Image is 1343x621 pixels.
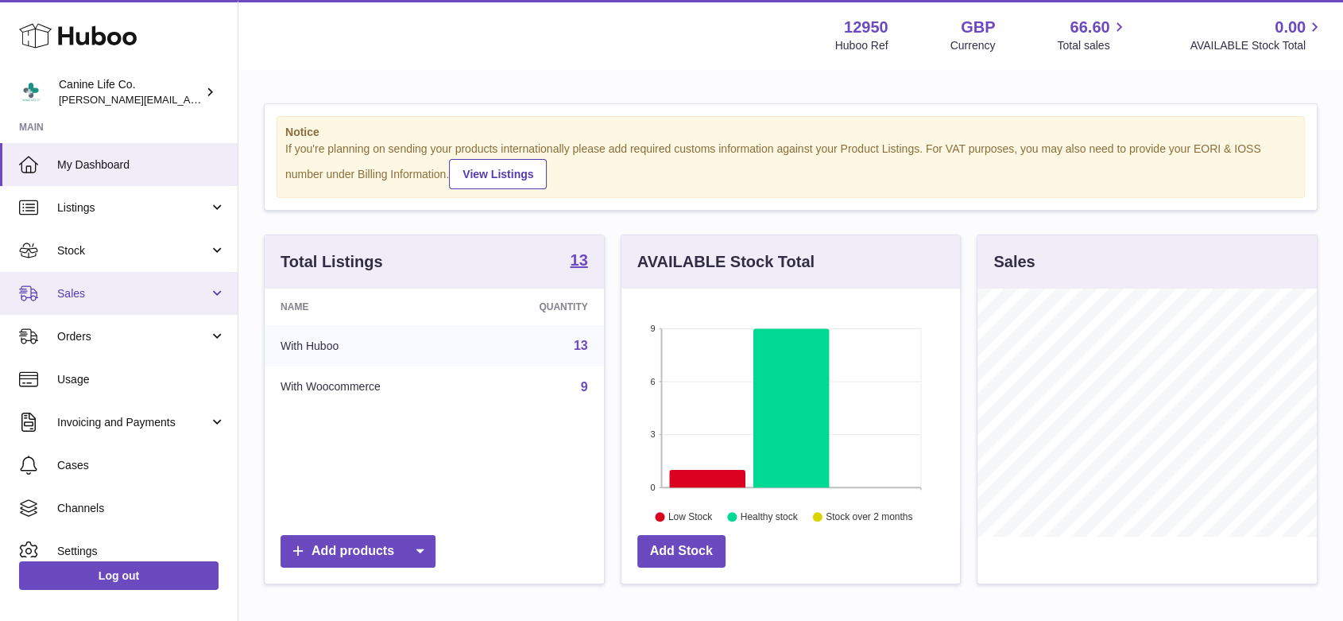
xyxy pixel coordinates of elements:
span: [PERSON_NAME][EMAIL_ADDRESS][DOMAIN_NAME] [59,93,319,106]
span: AVAILABLE Stock Total [1190,38,1324,53]
span: Sales [57,286,209,301]
td: With Woocommerce [265,367,475,408]
span: Invoicing and Payments [57,415,209,430]
th: Name [265,289,475,325]
span: Usage [57,372,226,387]
strong: Notice [285,125,1296,140]
div: Currency [950,38,996,53]
span: Cases [57,458,226,473]
div: Huboo Ref [835,38,888,53]
a: 9 [581,380,588,394]
a: 13 [570,252,587,271]
span: Settings [57,544,226,559]
span: Stock [57,243,209,258]
text: 0 [650,483,655,492]
td: With Huboo [265,325,475,367]
h3: Total Listings [281,251,383,273]
a: 66.60 Total sales [1057,17,1128,53]
span: My Dashboard [57,157,226,173]
span: Total sales [1057,38,1128,53]
a: Add products [281,535,435,568]
a: 13 [574,339,588,352]
span: Listings [57,200,209,215]
span: Channels [57,501,226,516]
span: Orders [57,329,209,344]
a: View Listings [449,159,547,189]
text: 6 [650,377,655,386]
div: If you're planning on sending your products internationally please add required customs informati... [285,142,1296,189]
a: Log out [19,561,219,590]
span: 0.00 [1275,17,1306,38]
span: 66.60 [1070,17,1109,38]
h3: Sales [993,251,1035,273]
text: Stock over 2 months [826,511,912,522]
img: kevin@clsgltd.co.uk [19,80,43,104]
h3: AVAILABLE Stock Total [637,251,815,273]
text: Low Stock [668,511,713,522]
a: Add Stock [637,535,726,568]
strong: 12950 [844,17,888,38]
th: Quantity [475,289,604,325]
strong: 13 [570,252,587,268]
text: 3 [650,429,655,439]
text: Healthy stock [741,511,799,522]
text: 9 [650,324,655,333]
strong: GBP [961,17,995,38]
a: 0.00 AVAILABLE Stock Total [1190,17,1324,53]
div: Canine Life Co. [59,77,202,107]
